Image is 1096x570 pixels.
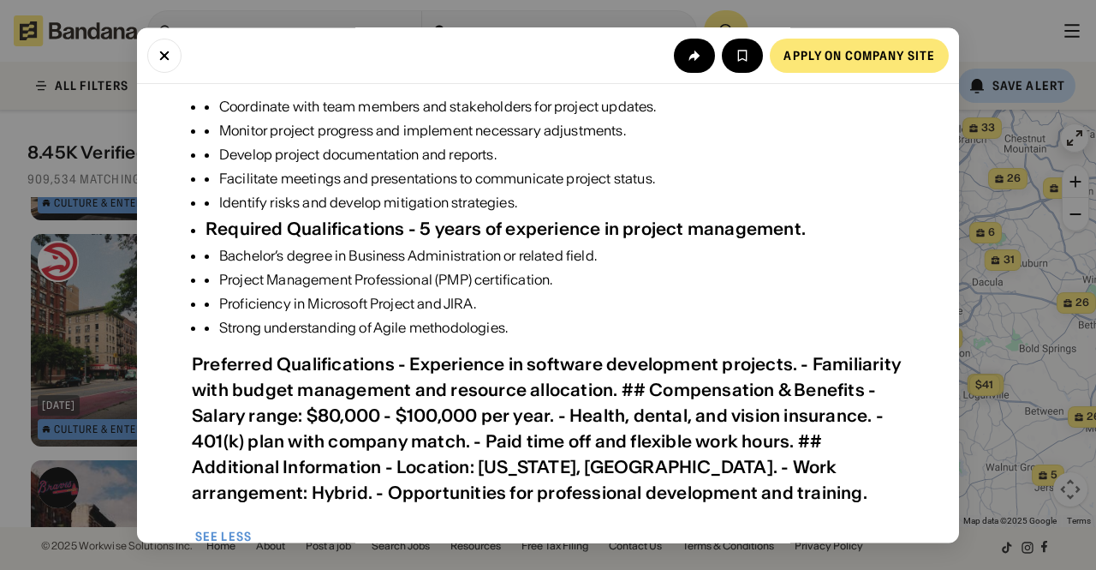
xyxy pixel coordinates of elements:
div: Facilitate meetings and presentations to communicate project status. [219,168,806,189]
div: Coordinate with team members and stakeholders for project updates. [219,96,806,117]
div: Monitor project progress and implement necessary adjustments. [219,120,806,141]
div: Apply on company site [783,49,935,61]
div: Identify risks and develop mitigation strategies. [219,192,806,213]
div: Required Qualifications - 5 years of experience in project management. [205,216,806,242]
div: Develop project documentation and reports. [219,144,806,165]
button: Close [147,38,182,72]
div: Preferred Qualifications - Experience in software development projects. - Familiarity with budget... [192,351,904,506]
div: Project Management Professional (PMP) certification. [219,269,806,290]
div: Strong understanding of Agile methodologies. [219,317,806,338]
div: Proficiency in Microsoft Project and JIRA. [219,293,806,314]
div: Bachelor’s degree in Business Administration or related field. [219,245,806,266]
div: See less [195,531,252,543]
